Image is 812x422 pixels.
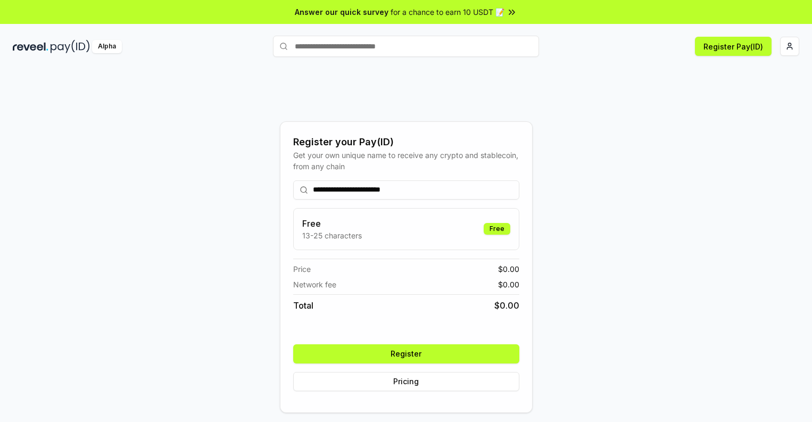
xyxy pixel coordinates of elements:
[293,344,519,363] button: Register
[293,150,519,172] div: Get your own unique name to receive any crypto and stablecoin, from any chain
[51,40,90,53] img: pay_id
[695,37,772,56] button: Register Pay(ID)
[293,372,519,391] button: Pricing
[13,40,48,53] img: reveel_dark
[484,223,510,235] div: Free
[302,230,362,241] p: 13-25 characters
[92,40,122,53] div: Alpha
[498,263,519,275] span: $ 0.00
[498,279,519,290] span: $ 0.00
[293,135,519,150] div: Register your Pay(ID)
[293,279,336,290] span: Network fee
[293,299,313,312] span: Total
[293,263,311,275] span: Price
[302,217,362,230] h3: Free
[295,6,388,18] span: Answer our quick survey
[494,299,519,312] span: $ 0.00
[391,6,504,18] span: for a chance to earn 10 USDT 📝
